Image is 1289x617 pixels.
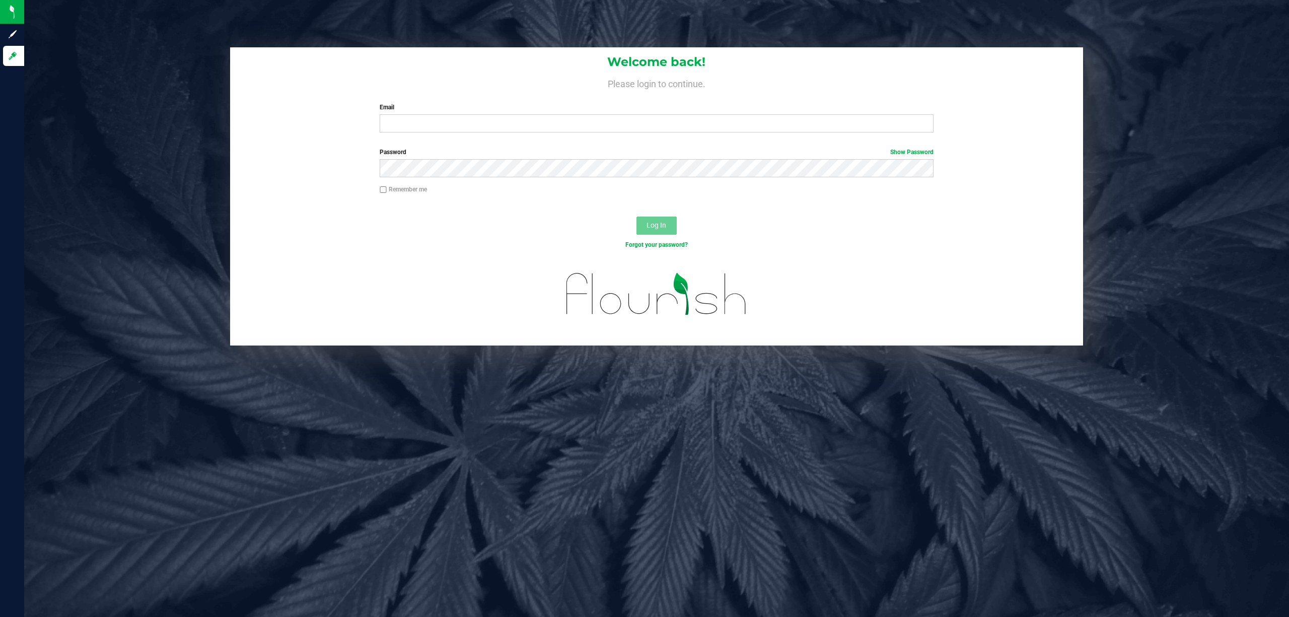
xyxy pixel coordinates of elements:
a: Show Password [890,149,934,156]
span: Log In [647,221,666,229]
input: Remember me [380,186,387,193]
h4: Please login to continue. [230,77,1084,89]
button: Log In [636,217,677,235]
label: Email [380,103,934,112]
span: Password [380,149,406,156]
label: Remember me [380,185,427,194]
a: Forgot your password? [625,241,688,248]
inline-svg: Log in [8,51,18,61]
h1: Welcome back! [230,55,1084,68]
img: flourish_logo.svg [550,260,763,328]
inline-svg: Sign up [8,29,18,39]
